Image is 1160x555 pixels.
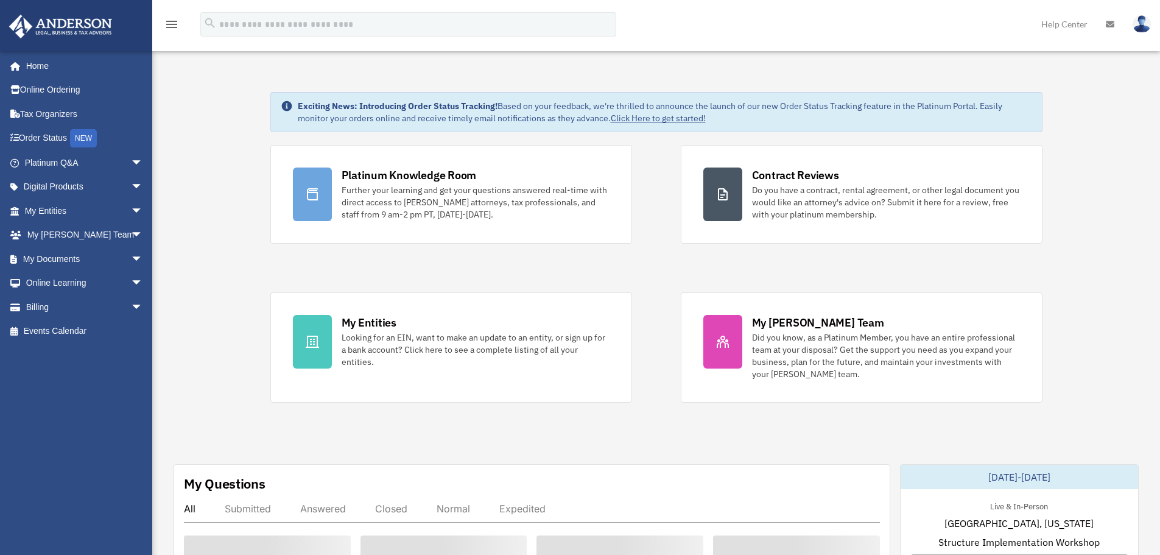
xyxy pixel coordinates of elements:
span: arrow_drop_down [131,199,155,224]
a: My Documentsarrow_drop_down [9,247,161,271]
a: Click Here to get started! [611,113,706,124]
div: Did you know, as a Platinum Member, you have an entire professional team at your disposal? Get th... [752,331,1020,380]
a: My [PERSON_NAME] Teamarrow_drop_down [9,223,161,247]
a: Online Learningarrow_drop_down [9,271,161,295]
div: NEW [70,129,97,147]
div: All [184,503,195,515]
div: Further your learning and get your questions answered real-time with direct access to [PERSON_NAM... [342,184,610,221]
i: menu [164,17,179,32]
strong: Exciting News: Introducing Order Status Tracking! [298,101,497,111]
span: arrow_drop_down [131,175,155,200]
span: arrow_drop_down [131,150,155,175]
a: Online Ordering [9,78,161,102]
span: arrow_drop_down [131,223,155,248]
div: [DATE]-[DATE] [901,465,1138,489]
div: My Entities [342,315,396,330]
img: Anderson Advisors Platinum Portal [5,15,116,38]
a: Events Calendar [9,319,161,344]
a: Billingarrow_drop_down [9,295,161,319]
div: Live & In-Person [980,499,1058,512]
span: arrow_drop_down [131,295,155,320]
div: Based on your feedback, we're thrilled to announce the launch of our new Order Status Tracking fe... [298,100,1032,124]
a: Digital Productsarrow_drop_down [9,175,161,199]
div: My Questions [184,475,265,493]
span: arrow_drop_down [131,271,155,296]
div: My [PERSON_NAME] Team [752,315,884,330]
div: Looking for an EIN, want to make an update to an entity, or sign up for a bank account? Click her... [342,331,610,368]
div: Closed [375,503,407,515]
a: Home [9,54,155,78]
i: search [203,16,217,30]
div: Expedited [499,503,546,515]
a: My Entities Looking for an EIN, want to make an update to an entity, or sign up for a bank accoun... [270,292,632,403]
div: Normal [437,503,470,515]
span: [GEOGRAPHIC_DATA], [US_STATE] [944,516,1094,531]
a: menu [164,21,179,32]
a: Platinum Knowledge Room Further your learning and get your questions answered real-time with dire... [270,145,632,244]
a: Contract Reviews Do you have a contract, rental agreement, or other legal document you would like... [681,145,1042,244]
a: My [PERSON_NAME] Team Did you know, as a Platinum Member, you have an entire professional team at... [681,292,1042,403]
div: Answered [300,503,346,515]
a: Order StatusNEW [9,126,161,151]
div: Contract Reviews [752,168,839,183]
a: My Entitiesarrow_drop_down [9,199,161,223]
div: Platinum Knowledge Room [342,168,477,183]
div: Do you have a contract, rental agreement, or other legal document you would like an attorney's ad... [752,184,1020,221]
div: Submitted [225,503,271,515]
a: Tax Organizers [9,102,161,126]
span: Structure Implementation Workshop [938,535,1100,550]
img: User Pic [1133,15,1151,33]
span: arrow_drop_down [131,247,155,272]
a: Platinum Q&Aarrow_drop_down [9,150,161,175]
